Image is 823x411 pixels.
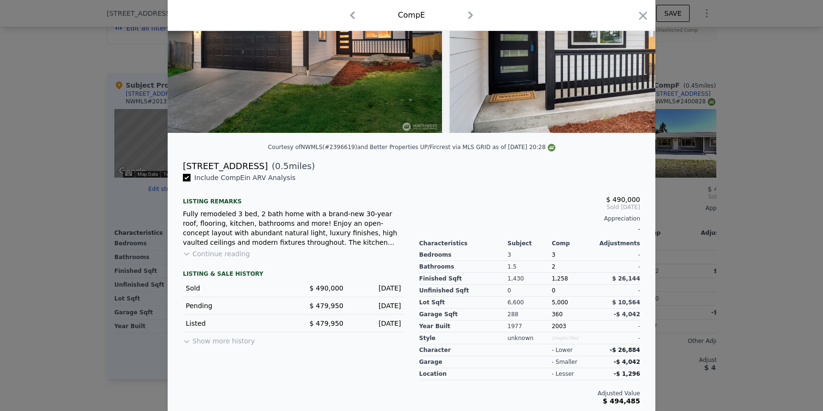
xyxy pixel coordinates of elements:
[552,332,596,344] div: Unspecified
[191,174,300,181] span: Include Comp E in ARV Analysis
[419,368,508,380] div: location
[186,283,286,293] div: Sold
[351,319,401,328] div: [DATE]
[552,275,568,282] span: 1,258
[419,215,640,222] div: Appreciation
[419,222,640,236] div: -
[596,332,640,344] div: -
[419,240,508,247] div: Characteristics
[612,299,640,306] span: $ 10,564
[419,297,508,309] div: Lot Sqft
[548,144,555,151] img: NWMLS Logo
[596,261,640,273] div: -
[596,321,640,332] div: -
[552,240,596,247] div: Comp
[186,301,286,311] div: Pending
[310,320,343,327] span: $ 479,950
[183,249,250,259] button: Continue reading
[186,319,286,328] div: Listed
[614,359,640,365] span: -$ 4,042
[612,275,640,282] span: $ 26,144
[351,283,401,293] div: [DATE]
[310,302,343,310] span: $ 479,950
[508,240,552,247] div: Subject
[552,261,596,273] div: 2
[419,309,508,321] div: Garage Sqft
[268,160,315,173] span: ( miles)
[552,321,596,332] div: 2003
[398,10,425,21] div: Comp E
[552,370,574,378] div: - lesser
[508,261,552,273] div: 1.5
[614,311,640,318] span: -$ 4,042
[419,390,640,397] div: Adjusted Value
[183,190,404,205] div: Listing remarks
[596,249,640,261] div: -
[508,297,552,309] div: 6,600
[508,321,552,332] div: 1977
[508,285,552,297] div: 0
[310,284,343,292] span: $ 490,000
[508,249,552,261] div: 3
[183,332,255,346] button: Show more history
[596,240,640,247] div: Adjustments
[183,209,404,247] div: Fully remodeled 3 bed, 2 bath home with a brand-new 30-year roof, flooring, kitchen, bathrooms an...
[552,346,572,354] div: - lower
[419,273,508,285] div: Finished Sqft
[610,347,640,353] span: -$ 26,884
[183,270,404,280] div: LISTING & SALE HISTORY
[552,358,577,366] div: - smaller
[552,287,555,294] span: 0
[552,311,562,318] span: 360
[419,321,508,332] div: Year Built
[183,160,268,173] div: [STREET_ADDRESS]
[419,285,508,297] div: Unfinished Sqft
[419,332,508,344] div: Style
[596,285,640,297] div: -
[614,371,640,377] span: -$ 1,296
[508,332,552,344] div: unknown
[508,273,552,285] div: 1,430
[419,203,640,211] span: Sold [DATE]
[351,301,401,311] div: [DATE]
[419,249,508,261] div: Bedrooms
[508,309,552,321] div: 288
[419,344,508,356] div: character
[552,299,568,306] span: 5,000
[275,161,289,171] span: 0.5
[606,196,640,203] span: $ 490,000
[552,251,555,258] span: 3
[419,356,508,368] div: garage
[268,144,555,150] div: Courtesy of NWMLS (#2396619) and Better Properties UP/Fircrest via MLS GRID as of [DATE] 20:28
[603,397,640,405] span: $ 494,485
[419,261,508,273] div: Bathrooms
